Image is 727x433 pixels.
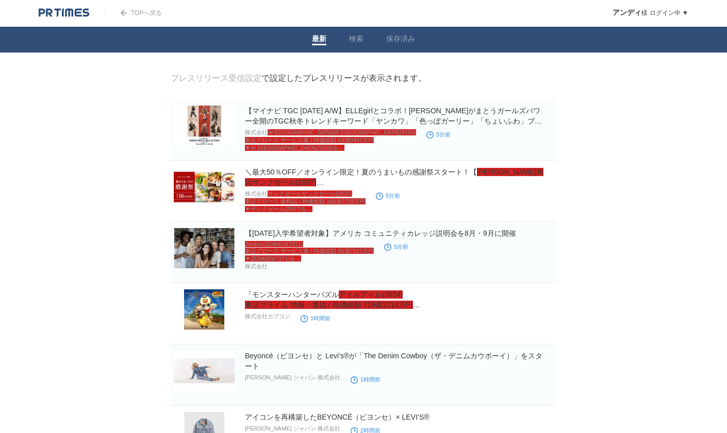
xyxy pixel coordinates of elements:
[245,129,416,143] span: W [GEOGRAPHIC_DATA]
[245,241,374,254] span: ZENKEN(7371) 東証グロース サービス業 / 時価総額 88億7623万円
[245,255,301,262] span: ▼
[349,34,363,45] a: 検索
[245,425,340,432] p: [PERSON_NAME] ジャパン 株式会社
[174,228,235,268] img: 【2026年入学希望者対象】アメリカ コミュニティカレッジ説明会を8月・9月に開催
[174,106,235,146] img: 【マイナビ TGC 2025 A/W】ELLEgirlとコラボ！小國舞羽がまとうガールズパワー全開のTGC秋冬トレンドキーワード「ヤンカワ」「色っぽガーリー」「ちょいふわ」ブランドラインアップも決定！
[384,244,408,250] time: 5分前
[613,9,688,16] a: アンディ様 ログイン中 ▼
[245,352,542,370] a: Beyoncé（ビヨンセ）と Levi’s®が「The Denim Cowboy（ザ・デニムカウボーイ）」をスタート
[613,8,641,16] span: アンディ
[171,73,426,84] div: で設定したプレスリリースが表示されます。
[174,351,235,391] img: Beyoncé（ビヨンセ）と Levi’s®が「The Denim Cowboy（ザ・デニムカウボーイ）」をスタート
[245,229,516,237] a: 【[DATE]入学希望者対象】アメリカ コミュニティカレッジ説明会を8月・9月に開催
[245,129,416,152] p: 株式会社
[245,178,399,253] span: サンクゼール(2937) 東証グロース 食料品 / 時価総額 156億7739万円
[245,190,366,213] p: 株式会社
[105,9,162,16] a: TOPへ戻る
[245,107,542,135] a: 【マイナビ TGC [DATE] A/W】ELLEgirlとコラボ！[PERSON_NAME]がまとうガールズパワー全開のTGC秋冬トレンドキーワード「ヤンカワ」「色っぽガーリー」「ちょいふわ」...
[251,145,344,151] span: W [GEOGRAPHIC_DATA](9159)を…
[251,206,312,212] span: サンクゼール(2937)を…
[245,241,374,254] span: Zenken
[251,255,301,262] span: ZENKEN(7371)を…
[245,190,366,204] span: サンクゼール(2937) 東証グロース 食料品 / 時価総額 156億7739万円
[174,289,235,330] img: 『モンスターハンターパズル アイルーアイランド』 コラボイベント「モンハンワイルズコラボ＜目指せ！鳥の隊＞」を開催！
[245,241,374,270] p: 株式会社
[245,190,366,204] span: サンクゼール
[121,10,127,16] img: arrow.png
[376,193,400,199] time: 5分前
[174,167,235,207] img: ＼最大50％OFF／オンライン限定！夏のうまいもの感謝祭スタート！【久世福商店オンラインショップ】
[245,313,290,320] p: 株式会社カプコン
[171,74,261,82] a: プレスリリース受信設定
[245,145,344,151] span: ▼
[245,413,429,421] a: アイコンを再構築したBEYONCÉ（ビヨンセ）× LEVI’S®
[245,290,542,432] a: 『モンスターハンターパズルアイルアイル(3854)東証プライム 情報・通信 / 時価総額 719億2214万円ーアイランド』 コラボイベント「モンハンワイルズコラボ＜目指せ！鳥の隊＞」を開催！
[386,34,415,45] a: 保存済み
[351,376,381,383] time: 1時間前
[39,8,89,18] img: logo.png
[245,168,543,310] a: ＼最大50％OFF／オンライン限定！夏のうまいもの感謝祭スタート！【[PERSON_NAME]商店サンクゼール(2937)東証グロース 食料品 / 時価総額 156億7739万円オンラインショップ】
[426,131,451,137] time: 5分前
[245,374,340,382] p: [PERSON_NAME] ジャパン 株式会社
[245,206,312,212] span: ▼
[301,315,331,321] time: 1時間前
[312,34,326,45] a: 最新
